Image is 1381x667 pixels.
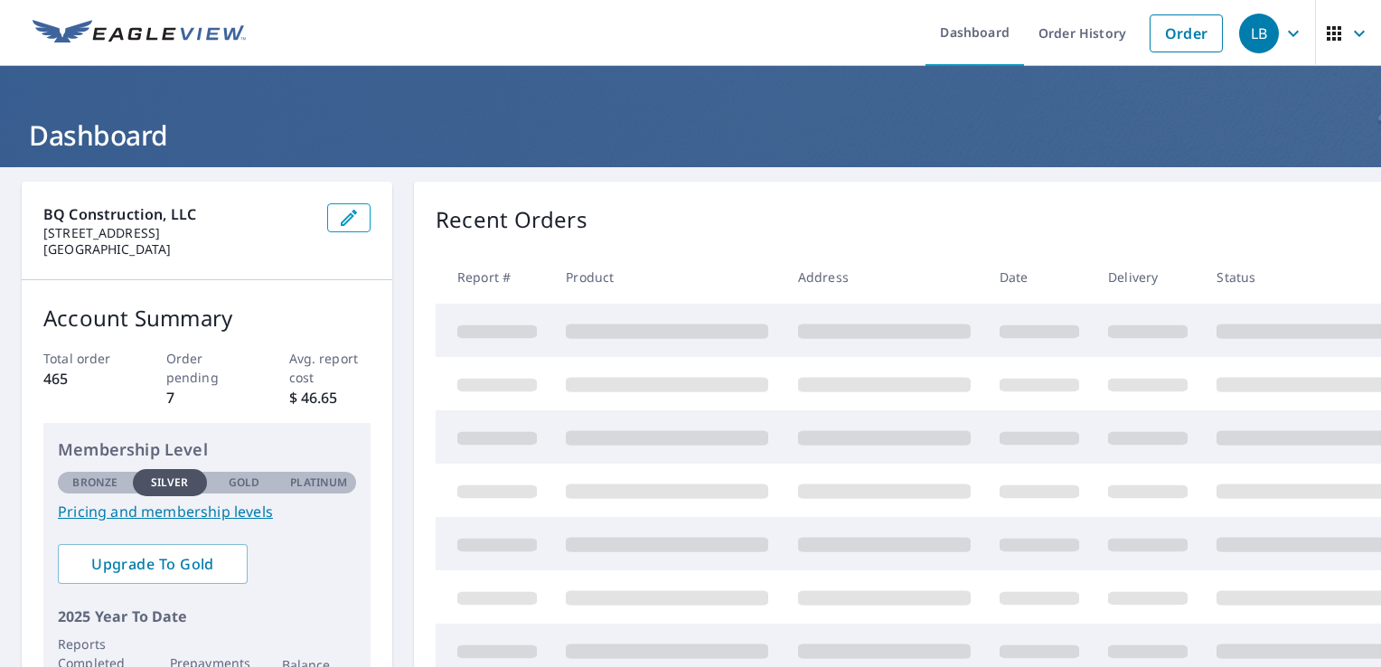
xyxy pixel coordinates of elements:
[58,437,356,462] p: Membership Level
[151,474,189,491] p: Silver
[289,387,371,409] p: $ 46.65
[33,20,246,47] img: EV Logo
[72,554,233,574] span: Upgrade To Gold
[1239,14,1279,53] div: LB
[1094,250,1202,304] th: Delivery
[43,203,313,225] p: BQ Construction, LLC
[784,250,985,304] th: Address
[43,225,313,241] p: [STREET_ADDRESS]
[43,368,126,390] p: 465
[289,349,371,387] p: Avg. report cost
[43,241,313,258] p: [GEOGRAPHIC_DATA]
[58,501,356,522] a: Pricing and membership levels
[229,474,259,491] p: Gold
[436,203,587,236] p: Recent Orders
[58,606,356,627] p: 2025 Year To Date
[43,302,371,334] p: Account Summary
[43,349,126,368] p: Total order
[72,474,117,491] p: Bronze
[985,250,1094,304] th: Date
[166,349,249,387] p: Order pending
[1150,14,1223,52] a: Order
[22,117,1359,154] h1: Dashboard
[436,250,551,304] th: Report #
[551,250,783,304] th: Product
[166,387,249,409] p: 7
[290,474,347,491] p: Platinum
[58,544,248,584] a: Upgrade To Gold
